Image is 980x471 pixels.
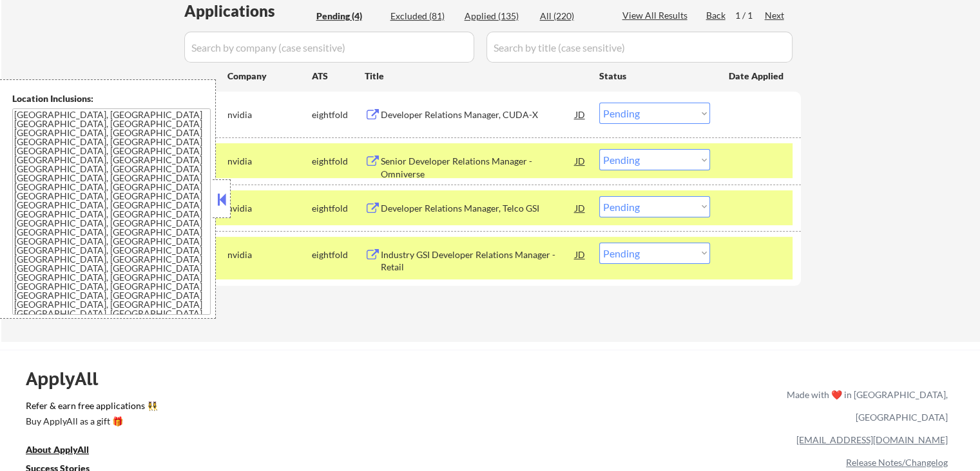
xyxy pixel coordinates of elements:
[765,9,785,22] div: Next
[381,155,575,180] div: Senior Developer Relations Manager - Omniverse
[312,248,365,261] div: eightfold
[465,10,529,23] div: Applied (135)
[227,248,312,261] div: nvidia
[540,10,604,23] div: All (220)
[782,383,948,428] div: Made with ❤️ in [GEOGRAPHIC_DATA], [GEOGRAPHIC_DATA]
[26,444,89,455] u: About ApplyAll
[227,202,312,215] div: nvidia
[599,64,710,87] div: Status
[381,108,575,121] div: Developer Relations Manager, CUDA-X
[706,9,727,22] div: Back
[184,3,312,19] div: Applications
[227,108,312,121] div: nvidia
[381,202,575,215] div: Developer Relations Manager, Telco GSI
[486,32,793,63] input: Search by title (case sensitive)
[574,196,587,219] div: JD
[312,202,365,215] div: eightfold
[26,401,517,415] a: Refer & earn free applications 👯‍♀️
[184,32,474,63] input: Search by company (case sensitive)
[574,103,587,126] div: JD
[26,417,155,426] div: Buy ApplyAll as a gift 🎁
[312,155,365,168] div: eightfold
[12,92,211,105] div: Location Inclusions:
[622,9,691,22] div: View All Results
[227,155,312,168] div: nvidia
[796,434,948,445] a: [EMAIL_ADDRESS][DOMAIN_NAME]
[574,243,587,266] div: JD
[312,70,365,83] div: ATS
[729,70,785,83] div: Date Applied
[316,10,381,23] div: Pending (4)
[390,10,455,23] div: Excluded (81)
[26,415,155,431] a: Buy ApplyAll as a gift 🎁
[26,443,107,459] a: About ApplyAll
[846,457,948,468] a: Release Notes/Changelog
[26,368,113,390] div: ApplyAll
[312,108,365,121] div: eightfold
[735,9,765,22] div: 1 / 1
[227,70,312,83] div: Company
[365,70,587,83] div: Title
[381,248,575,274] div: Industry GSI Developer Relations Manager - Retail
[574,149,587,172] div: JD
